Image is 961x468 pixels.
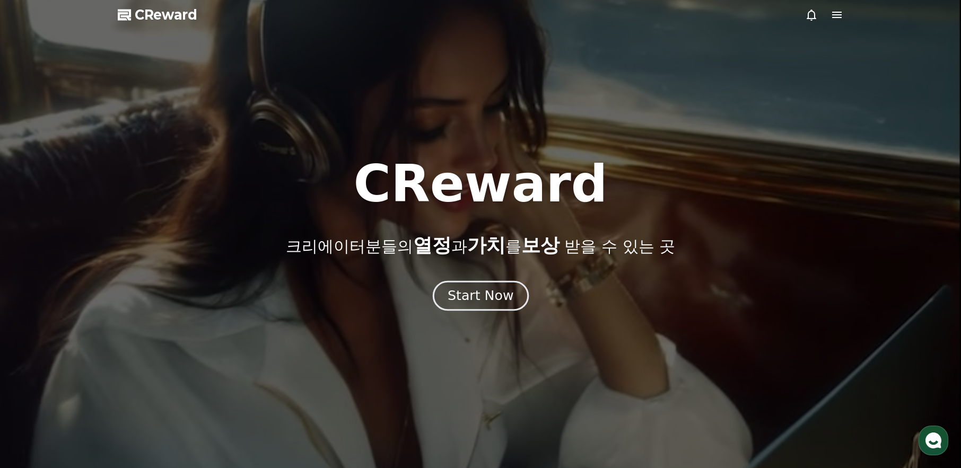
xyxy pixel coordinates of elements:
a: CReward [118,6,197,23]
span: 열정 [413,234,451,256]
span: 설정 [164,352,177,360]
button: Start Now [432,280,528,311]
p: 크리에이터분들의 과 를 받을 수 있는 곳 [286,235,675,256]
span: 가치 [467,234,505,256]
a: 설정 [137,336,204,363]
span: 홈 [33,352,40,360]
a: 대화 [70,336,137,363]
a: 홈 [3,336,70,363]
span: 보상 [521,234,560,256]
h1: CReward [353,158,607,209]
span: CReward [135,6,197,23]
div: Start Now [448,287,513,305]
span: 대화 [97,352,110,361]
a: Start Now [435,292,527,302]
